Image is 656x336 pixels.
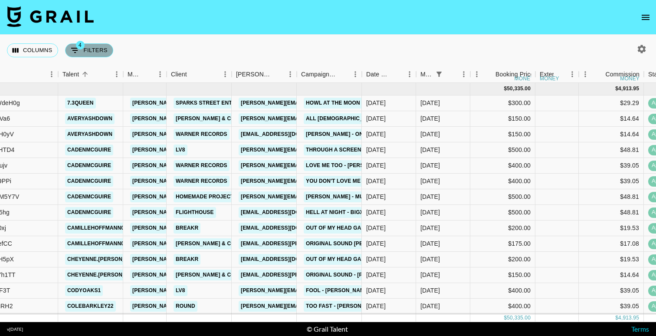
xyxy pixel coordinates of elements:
[7,43,58,57] button: Select columns
[65,285,103,296] a: codyoaks1
[631,325,649,333] a: Terms
[154,68,167,81] button: Menu
[507,314,531,322] div: 50,335.00
[366,99,386,107] div: 8/15/2025
[239,301,380,312] a: [PERSON_NAME][EMAIL_ADDRESS][DOMAIN_NAME]
[420,145,440,154] div: Aug '25
[130,176,272,187] a: [PERSON_NAME][EMAIL_ADDRESS][DOMAIN_NAME]
[579,221,644,236] div: $19.53
[304,301,384,312] a: Too Fast - [PERSON_NAME]
[403,68,416,81] button: Menu
[420,239,440,248] div: Aug '25
[130,270,272,280] a: [PERSON_NAME][EMAIL_ADDRESS][DOMAIN_NAME]
[174,285,187,296] a: LV8
[420,255,440,264] div: Aug '25
[366,286,386,295] div: 8/2/2025
[304,270,404,280] a: original sound - [PERSON_NAME]
[593,68,605,80] button: Sort
[174,98,280,109] a: Sparks Street Entertainment LLC
[470,189,535,205] div: $500.00
[566,68,579,81] button: Menu
[495,66,534,83] div: Booking Price
[579,142,644,158] div: $48.81
[337,68,349,80] button: Sort
[579,68,592,81] button: Menu
[304,113,426,124] a: All [DEMOGRAPHIC_DATA] [PERSON_NAME]
[615,85,618,92] div: $
[130,160,272,171] a: [PERSON_NAME][EMAIL_ADDRESS][DOMAIN_NAME]
[470,205,535,221] div: $500.00
[272,68,284,80] button: Sort
[470,68,483,81] button: Menu
[130,129,272,140] a: [PERSON_NAME][EMAIL_ADDRESS][DOMAIN_NAME]
[579,205,644,221] div: $48.81
[239,129,336,140] a: [EMAIL_ADDRESS][DOMAIN_NAME]
[579,127,644,142] div: $14.64
[65,43,113,57] button: Show filters
[470,299,535,314] div: $400.00
[554,68,566,80] button: Sort
[239,207,336,218] a: [EMAIL_ADDRESS][DOMAIN_NAME]
[420,99,440,107] div: Aug '25
[366,130,386,138] div: 8/22/2025
[65,301,116,312] a: colebarkley22
[470,252,535,267] div: $200.00
[7,6,94,27] img: Grail Talent
[540,76,559,81] div: money
[65,270,145,280] a: cheyenne.[PERSON_NAME]
[579,267,644,283] div: $14.64
[65,238,129,249] a: camillehoffmann05
[128,66,141,83] div: Manager
[420,66,433,83] div: Month Due
[304,145,410,155] a: Through a Screen [PERSON_NAME]
[45,68,58,81] button: Menu
[130,238,272,249] a: [PERSON_NAME][EMAIL_ADDRESS][DOMAIN_NAME]
[130,301,272,312] a: [PERSON_NAME][EMAIL_ADDRESS][DOMAIN_NAME]
[239,160,425,171] a: [PERSON_NAME][EMAIL_ADDRESS][PERSON_NAME][DOMAIN_NAME]
[420,130,440,138] div: Aug '25
[470,127,535,142] div: $150.00
[304,207,443,218] a: Hell at Night - BigXthaPlug & [PERSON_NAME]
[130,113,272,124] a: [PERSON_NAME][EMAIL_ADDRESS][DOMAIN_NAME]
[174,191,310,202] a: Homemade Projects (Atlantic Music Group)
[239,113,425,124] a: [PERSON_NAME][EMAIL_ADDRESS][PERSON_NAME][DOMAIN_NAME]
[579,236,644,252] div: $17.08
[366,302,386,310] div: 8/5/2025
[239,191,380,202] a: [PERSON_NAME][EMAIL_ADDRESS][DOMAIN_NAME]
[304,98,459,109] a: Howl At The Moon [PERSON_NAME] & [PERSON_NAME]
[130,223,272,234] a: [PERSON_NAME][EMAIL_ADDRESS][DOMAIN_NAME]
[174,129,230,140] a: Warner Records
[304,238,400,249] a: original sound [PERSON_NAME]
[416,66,470,83] div: Month Due
[123,66,167,83] div: Manager
[366,270,386,279] div: 8/20/2025
[130,145,272,155] a: [PERSON_NAME][EMAIL_ADDRESS][DOMAIN_NAME]
[433,68,445,80] div: 1 active filter
[470,267,535,283] div: $150.00
[504,314,507,322] div: $
[366,208,386,217] div: 8/15/2025
[470,111,535,127] div: $150.00
[167,66,232,83] div: Client
[605,66,640,83] div: Commission
[470,221,535,236] div: $200.00
[79,68,91,80] button: Sort
[130,191,272,202] a: [PERSON_NAME][EMAIL_ADDRESS][DOMAIN_NAME]
[420,208,440,217] div: Aug '25
[618,85,639,92] div: 4,913.95
[7,326,23,332] div: v [DATE]
[579,174,644,189] div: $39.05
[366,114,386,123] div: 8/19/2025
[470,174,535,189] div: $400.00
[65,176,113,187] a: cadenmcguire
[65,223,129,234] a: camillehoffmann05
[65,129,115,140] a: averyashdown
[420,224,440,232] div: Aug '25
[304,160,447,171] a: Love Me Too - [PERSON_NAME] Fremont & CCREV
[65,191,113,202] a: cadenmcguire
[187,68,199,80] button: Sort
[130,98,272,109] a: [PERSON_NAME][EMAIL_ADDRESS][DOMAIN_NAME]
[420,177,440,185] div: Aug '25
[579,252,644,267] div: $19.53
[171,66,187,83] div: Client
